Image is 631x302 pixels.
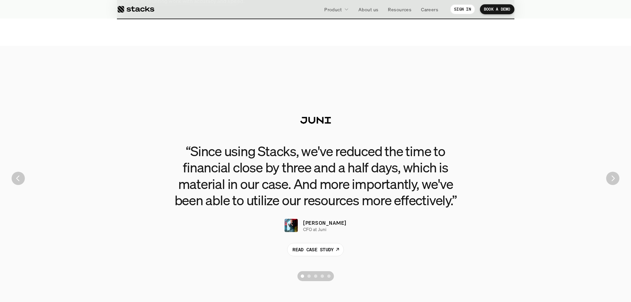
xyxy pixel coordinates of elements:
h3: “Since using Stacks, we've reduced the time to financial close by three and a half days, which is... [167,143,465,208]
p: SIGN IN [454,7,471,12]
button: Scroll to page 5 [326,271,334,281]
a: Privacy Policy [78,153,107,158]
img: Back Arrow [12,172,25,185]
button: Scroll to page 2 [306,271,312,281]
button: Scroll to page 3 [312,271,319,281]
p: Resources [388,6,411,13]
a: Careers [417,3,442,15]
p: [PERSON_NAME] [303,219,346,227]
img: Next Arrow [606,172,619,185]
p: READ CASE STUDY [292,246,334,253]
button: Scroll to page 4 [319,271,326,281]
p: BOOK A DEMO [484,7,510,12]
button: Previous [12,172,25,185]
button: Scroll to page 1 [297,271,306,281]
p: CFO at Juni [303,227,326,232]
p: Careers [421,6,438,13]
a: About us [354,3,382,15]
button: Next [606,172,619,185]
a: BOOK A DEMO [480,4,514,14]
a: SIGN IN [450,4,475,14]
p: Product [324,6,342,13]
p: About us [358,6,378,13]
a: Resources [384,3,415,15]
